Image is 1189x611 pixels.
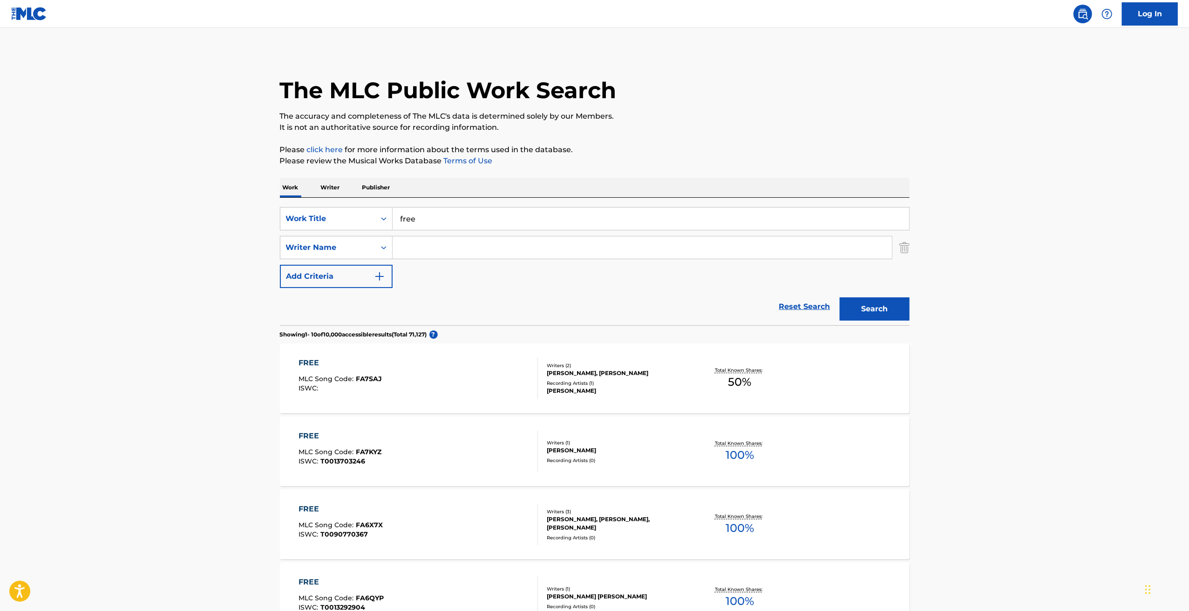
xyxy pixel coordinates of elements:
[726,447,754,463] span: 100 %
[356,594,384,602] span: FA6QYP
[547,387,687,395] div: [PERSON_NAME]
[299,357,382,369] div: FREE
[547,446,687,455] div: [PERSON_NAME]
[299,448,356,456] span: MLC Song Code :
[547,362,687,369] div: Writers ( 2 )
[299,457,320,465] span: ISWC :
[320,457,365,465] span: T0013703246
[1122,2,1178,26] a: Log In
[280,111,910,122] p: The accuracy and completeness of The MLC's data is determined solely by our Members.
[547,457,687,464] div: Recording Artists ( 0 )
[1101,8,1113,20] img: help
[715,513,765,520] p: Total Known Shares:
[547,585,687,592] div: Writers ( 1 )
[429,330,438,339] span: ?
[726,520,754,537] span: 100 %
[360,178,393,197] p: Publisher
[299,521,356,529] span: MLC Song Code :
[280,144,910,155] p: Please for more information about the terms used in the database.
[547,369,687,377] div: [PERSON_NAME], [PERSON_NAME]
[280,76,617,104] h1: The MLC Public Work Search
[299,530,320,538] span: ISWC :
[775,296,835,317] a: Reset Search
[1098,5,1116,23] div: Help
[280,155,910,167] p: Please review the Musical Works Database
[547,439,687,446] div: Writers ( 1 )
[280,330,427,339] p: Showing 1 - 10 of 10,000 accessible results (Total 71,127 )
[547,515,687,532] div: [PERSON_NAME], [PERSON_NAME], [PERSON_NAME]
[280,122,910,133] p: It is not an authoritative source for recording information.
[899,236,910,259] img: Delete Criterion
[374,271,385,282] img: 9d2ae6d4665cec9f34b9.svg
[547,592,687,601] div: [PERSON_NAME] [PERSON_NAME]
[318,178,343,197] p: Writer
[547,534,687,541] div: Recording Artists ( 0 )
[442,156,493,165] a: Terms of Use
[280,178,301,197] p: Work
[1142,566,1189,611] div: 채팅 위젯
[286,213,370,224] div: Work Title
[280,343,910,413] a: FREEMLC Song Code:FA7SAJISWC:Writers (2)[PERSON_NAME], [PERSON_NAME]Recording Artists (1)[PERSON_...
[320,530,368,538] span: T0090770367
[726,593,754,610] span: 100 %
[547,380,687,387] div: Recording Artists ( 1 )
[299,430,381,442] div: FREE
[728,374,751,390] span: 50 %
[280,265,393,288] button: Add Criteria
[715,586,765,593] p: Total Known Shares:
[356,521,383,529] span: FA6X7X
[1145,576,1151,604] div: 드래그
[356,448,381,456] span: FA7KYZ
[299,375,356,383] span: MLC Song Code :
[715,440,765,447] p: Total Known Shares:
[715,367,765,374] p: Total Known Shares:
[280,490,910,559] a: FREEMLC Song Code:FA6X7XISWC:T0090770367Writers (3)[PERSON_NAME], [PERSON_NAME], [PERSON_NAME]Rec...
[840,297,910,321] button: Search
[1077,8,1088,20] img: search
[356,375,382,383] span: FA7SAJ
[1142,566,1189,611] iframe: Chat Widget
[299,384,320,392] span: ISWC :
[547,603,687,610] div: Recording Artists ( 0 )
[11,7,47,20] img: MLC Logo
[299,594,356,602] span: MLC Song Code :
[299,577,384,588] div: FREE
[547,508,687,515] div: Writers ( 3 )
[280,416,910,486] a: FREEMLC Song Code:FA7KYZISWC:T0013703246Writers (1)[PERSON_NAME]Recording Artists (0)Total Known ...
[299,504,383,515] div: FREE
[307,145,343,154] a: click here
[280,207,910,325] form: Search Form
[286,242,370,253] div: Writer Name
[1073,5,1092,23] a: Public Search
